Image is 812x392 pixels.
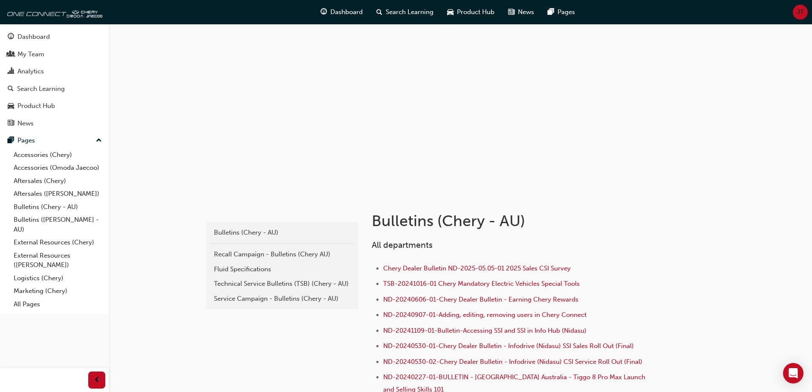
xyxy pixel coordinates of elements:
a: News [3,116,105,131]
button: Pages [3,133,105,148]
a: search-iconSearch Learning [370,3,440,21]
a: Product Hub [3,98,105,114]
span: News [518,7,534,17]
a: ND-20241109-01-Bulletin-Accessing SSI and SSI in Info Hub (Nidasu) [383,327,587,334]
span: JT [797,7,804,17]
a: ND-20240530-01-Chery Dealer Bulletin - Infodrive (Nidasu) SSI Sales Roll Out (Final) [383,342,634,350]
div: Analytics [17,67,44,76]
a: Dashboard [3,29,105,45]
a: Bulletins ([PERSON_NAME] - AU) [10,213,105,236]
h1: Bulletins (Chery - AU) [372,212,651,230]
a: Service Campaign - Bulletins (Chery - AU) [210,291,355,306]
span: people-icon [8,51,14,58]
a: Technical Service Bulletins (TSB) (Chery - AU) [210,276,355,291]
a: TSB-20241016-01 Chery Mandatory Electric Vehicles Special Tools [383,280,580,287]
a: My Team [3,46,105,62]
div: Search Learning [17,84,65,94]
a: External Resources ([PERSON_NAME]) [10,249,105,272]
div: My Team [17,49,44,59]
a: Aftersales ([PERSON_NAME]) [10,187,105,200]
a: Logistics (Chery) [10,272,105,285]
div: Fluid Specifications [214,264,350,274]
span: news-icon [508,7,514,17]
a: Bulletins (Chery - AU) [210,225,355,240]
span: guage-icon [321,7,327,17]
div: Technical Service Bulletins (TSB) (Chery - AU) [214,279,350,289]
span: Search Learning [386,7,433,17]
span: Dashboard [330,7,363,17]
span: pages-icon [548,7,554,17]
span: car-icon [8,102,14,110]
img: oneconnect [4,3,102,20]
a: car-iconProduct Hub [440,3,501,21]
span: up-icon [96,135,102,146]
div: Dashboard [17,32,50,42]
div: Pages [17,136,35,145]
span: guage-icon [8,33,14,41]
button: JT [793,5,808,20]
span: Product Hub [457,7,494,17]
div: Recall Campaign - Bulletins (Chery AU) [214,250,350,259]
span: prev-icon [94,375,100,386]
a: pages-iconPages [541,3,582,21]
a: ND-20240907-01-Adding, editing, removing users in Chery Connect [383,311,587,319]
a: Bulletins (Chery - AU) [10,200,105,214]
a: Search Learning [3,81,105,97]
div: News [17,119,34,128]
button: DashboardMy TeamAnalyticsSearch LearningProduct HubNews [3,27,105,133]
a: news-iconNews [501,3,541,21]
a: Accessories (Chery) [10,148,105,162]
div: Open Intercom Messenger [783,363,803,383]
a: Aftersales (Chery) [10,174,105,188]
span: search-icon [8,85,14,93]
span: news-icon [8,120,14,128]
span: All departments [372,240,433,250]
a: Marketing (Chery) [10,285,105,298]
span: search-icon [376,7,382,17]
a: guage-iconDashboard [314,3,370,21]
div: Product Hub [17,101,55,111]
a: External Resources (Chery) [10,236,105,249]
span: car-icon [447,7,454,17]
a: Chery Dealer Bulletin ND-2025-05.05-01 2025 Sales CSI Survey [383,264,571,272]
span: Pages [558,7,575,17]
a: Analytics [3,64,105,79]
span: pages-icon [8,137,14,145]
a: Accessories (Omoda Jaecoo) [10,161,105,174]
a: Fluid Specifications [210,262,355,277]
span: chart-icon [8,68,14,75]
a: ND-20240606-01-Chery Dealer Bulletin - Earning Chery Rewards [383,296,578,303]
a: ND-20240530-02-Chery Dealer Bulletin - Infodrive (Nidasu) CSI Service Roll Out (Final) [383,358,642,366]
a: Recall Campaign - Bulletins (Chery AU) [210,247,355,262]
div: Bulletins (Chery - AU) [214,228,350,238]
div: Service Campaign - Bulletins (Chery - AU) [214,294,350,304]
a: All Pages [10,298,105,311]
